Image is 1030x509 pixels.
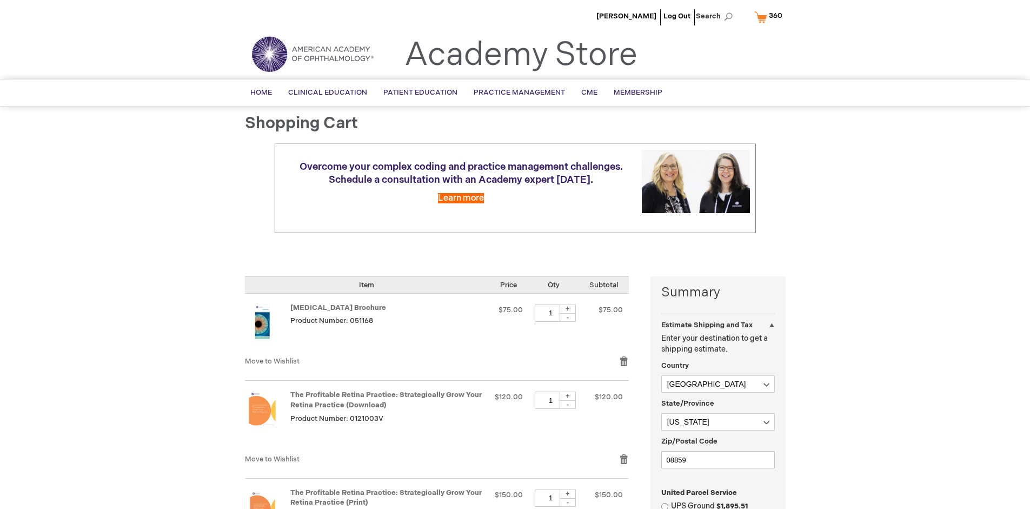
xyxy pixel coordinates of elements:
span: Product Number: 0121003V [290,414,383,423]
span: Item [359,281,374,289]
span: United Parcel Service [661,488,737,497]
div: - [560,313,576,322]
a: Move to Wishlist [245,357,300,366]
a: The Profitable Retina Practice: Strategically Grow Your Retina Practice (Download) [290,391,482,409]
span: Product Number: 051168 [290,316,373,325]
span: Clinical Education [288,88,367,97]
a: Learn more [438,193,484,203]
a: [MEDICAL_DATA] Brochure [290,303,386,312]
span: Overcome your complex coding and practice management challenges. Schedule a consultation with an ... [300,161,623,186]
input: Qty [535,392,567,409]
img: Schedule a consultation with an Academy expert today [642,150,750,213]
img: The Profitable Retina Practice: Strategically Grow Your Retina Practice (Download) [245,392,280,426]
span: Qty [548,281,560,289]
div: - [560,498,576,507]
a: The Profitable Retina Practice: Strategically Grow Your Retina Practice (Download) [245,392,290,442]
span: $120.00 [595,393,623,401]
span: $150.00 [595,491,623,499]
input: Qty [535,305,567,322]
span: 360 [769,11,782,20]
strong: Estimate Shipping and Tax [661,321,753,329]
span: $75.00 [599,306,623,314]
span: Price [500,281,517,289]
span: State/Province [661,399,714,408]
span: Practice Management [474,88,565,97]
img: Amblyopia Brochure [245,305,280,339]
div: + [560,392,576,401]
a: The Profitable Retina Practice: Strategically Grow Your Retina Practice (Print) [290,488,482,507]
a: Academy Store [404,36,637,75]
span: Home [250,88,272,97]
span: $75.00 [499,306,523,314]
span: Membership [614,88,662,97]
strong: Summary [661,283,775,302]
span: $150.00 [495,491,523,499]
a: [PERSON_NAME] [596,12,656,21]
span: Zip/Postal Code [661,437,717,446]
span: CME [581,88,597,97]
a: Amblyopia Brochure [245,305,290,346]
a: Move to Wishlist [245,455,300,464]
input: Qty [535,490,567,507]
span: Country [661,361,689,370]
div: - [560,400,576,409]
p: Enter your destination to get a shipping estimate. [661,333,775,355]
span: Search [696,5,737,27]
div: + [560,490,576,499]
span: Patient Education [383,88,457,97]
a: Log Out [663,12,690,21]
a: 360 [752,8,789,27]
span: $120.00 [495,393,523,401]
div: + [560,305,576,314]
span: Subtotal [589,281,618,289]
span: Shopping Cart [245,114,358,133]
